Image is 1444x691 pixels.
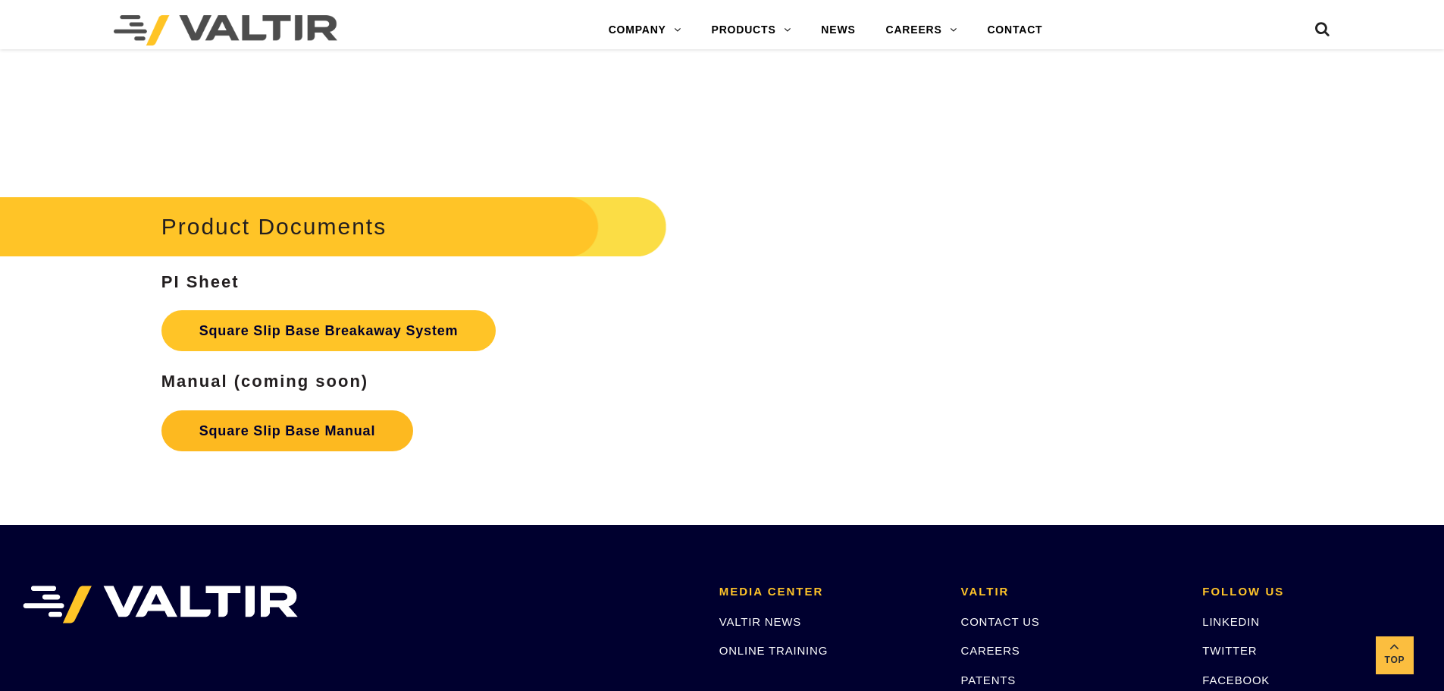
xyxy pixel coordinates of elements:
[1376,652,1414,669] span: Top
[719,644,828,657] a: ONLINE TRAINING
[1202,615,1260,628] a: LINKEDIN
[161,310,496,351] a: Square Slip Base Breakaway System
[719,615,801,628] a: VALTIR NEWS
[961,615,1040,628] a: CONTACT US
[961,644,1020,657] a: CAREERS
[961,674,1016,686] a: PATENTS
[23,586,298,623] img: VALTIR
[1202,586,1421,598] h2: FOLLOW US
[161,272,240,291] strong: PI Sheet
[719,586,938,598] h2: MEDIA CENTER
[1202,674,1270,686] a: FACEBOOK
[806,15,870,46] a: NEWS
[114,15,337,46] img: Valtir
[871,15,973,46] a: CAREERS
[697,15,807,46] a: PRODUCTS
[161,410,413,451] a: Square Slip Base Manual
[1202,644,1257,657] a: TWITTER
[1376,636,1414,674] a: Top
[961,586,1180,598] h2: VALTIR
[161,372,368,391] strong: Manual (coming soon)
[972,15,1057,46] a: CONTACT
[594,15,697,46] a: COMPANY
